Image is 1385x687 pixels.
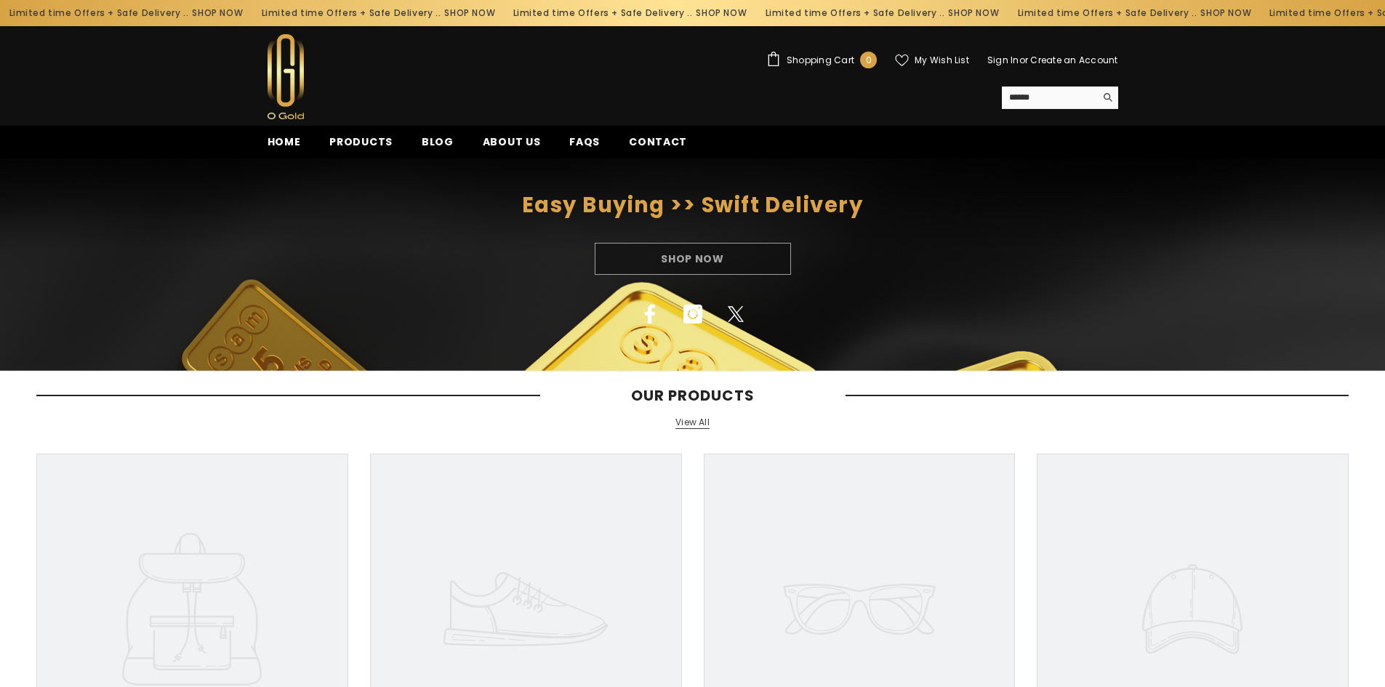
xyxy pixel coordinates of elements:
a: Blog [407,134,468,158]
div: Limited time Offers + Safe Delivery .. [756,1,1008,25]
span: Products [329,134,393,149]
span: Contact [629,134,687,149]
span: Blog [422,134,454,149]
span: About us [483,134,541,149]
summary: Search [1002,87,1118,109]
div: Limited time Offers + Safe Delivery .. [252,1,505,25]
a: Create an Account [1030,54,1117,66]
img: Ogold Shop [268,34,304,119]
a: Products [315,134,407,158]
a: Contact [614,134,702,158]
span: Our Products [540,387,846,404]
a: Shopping Cart [766,52,877,68]
span: Shopping Cart [787,56,854,65]
span: Home [268,134,301,149]
div: Limited time Offers + Safe Delivery .. [504,1,756,25]
span: 0 [866,52,872,68]
a: About us [468,134,555,158]
a: FAQs [555,134,614,158]
a: SHOP NOW [1200,5,1251,21]
div: Limited time Offers + Safe Delivery .. [1008,1,1261,25]
span: FAQs [569,134,600,149]
a: SHOP NOW [948,5,999,21]
a: SHOP NOW [444,5,495,21]
a: View All [675,417,710,429]
a: SHOP NOW [696,5,747,21]
a: SHOP NOW [192,5,243,21]
span: My Wish List [915,56,969,65]
span: or [1019,54,1028,66]
a: Home [253,134,316,158]
a: My Wish List [895,54,969,67]
button: Search [1096,87,1118,108]
a: Sign In [987,54,1019,66]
